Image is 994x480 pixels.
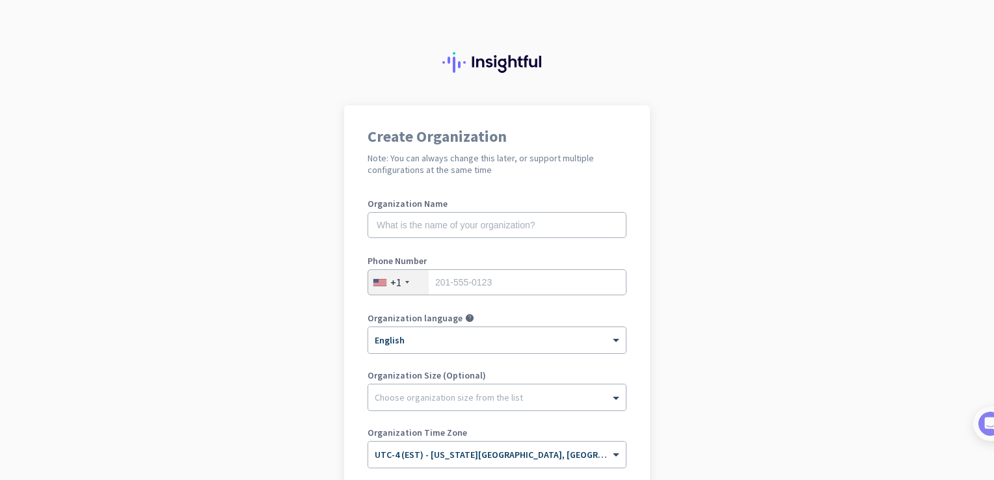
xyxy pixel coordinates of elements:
div: +1 [390,276,401,289]
label: Organization language [368,313,463,323]
img: Insightful [442,52,552,73]
input: 201-555-0123 [368,269,626,295]
h1: Create Organization [368,129,626,144]
label: Organization Size (Optional) [368,371,626,380]
input: What is the name of your organization? [368,212,626,238]
label: Organization Name [368,199,626,208]
label: Phone Number [368,256,626,265]
h2: Note: You can always change this later, or support multiple configurations at the same time [368,152,626,176]
i: help [465,313,474,323]
label: Organization Time Zone [368,428,626,437]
